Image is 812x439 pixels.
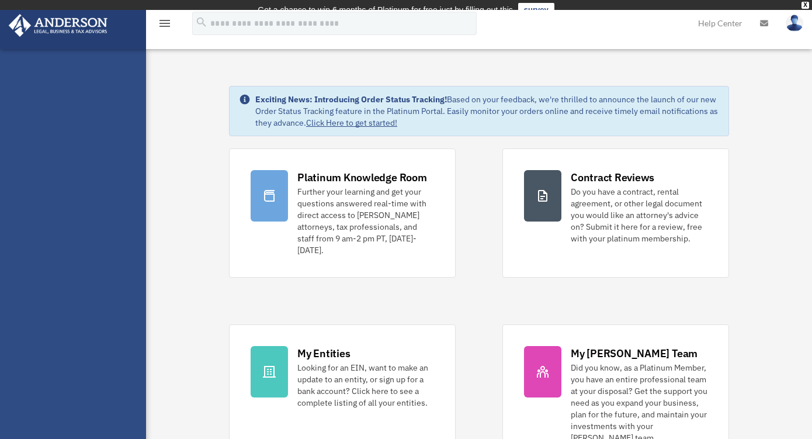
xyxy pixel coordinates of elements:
[801,2,809,9] div: close
[297,346,350,361] div: My Entities
[571,186,707,244] div: Do you have a contract, rental agreement, or other legal document you would like an attorney's ad...
[255,94,447,105] strong: Exciting News: Introducing Order Status Tracking!
[297,362,434,409] div: Looking for an EIN, want to make an update to an entity, or sign up for a bank account? Click her...
[518,3,554,17] a: survey
[158,20,172,30] a: menu
[195,16,208,29] i: search
[258,3,513,17] div: Get a chance to win 6 months of Platinum for free just by filling out this
[297,170,427,185] div: Platinum Knowledge Room
[229,148,456,278] a: Platinum Knowledge Room Further your learning and get your questions answered real-time with dire...
[502,148,729,278] a: Contract Reviews Do you have a contract, rental agreement, or other legal document you would like...
[571,170,654,185] div: Contract Reviews
[306,117,397,128] a: Click Here to get started!
[158,16,172,30] i: menu
[297,186,434,256] div: Further your learning and get your questions answered real-time with direct access to [PERSON_NAM...
[786,15,803,32] img: User Pic
[5,14,111,37] img: Anderson Advisors Platinum Portal
[255,94,719,129] div: Based on your feedback, we're thrilled to announce the launch of our new Order Status Tracking fe...
[571,346,698,361] div: My [PERSON_NAME] Team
